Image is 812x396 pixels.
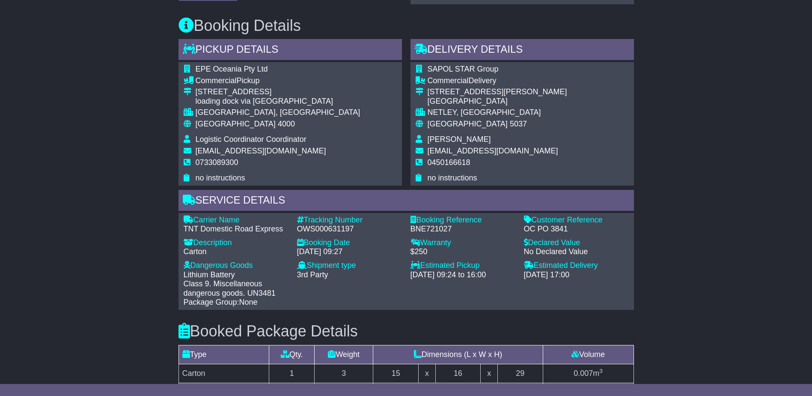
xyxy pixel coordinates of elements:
div: NETLEY, [GEOGRAPHIC_DATA] [428,108,567,117]
span: Logistic Coordinator Coordinator [196,135,306,144]
div: Tracking Number [297,216,402,225]
div: Carrier Name [184,216,289,225]
td: Dimensions (L x W x H) [373,345,543,364]
div: Pickup Details [178,39,402,62]
span: 3rd Party [297,270,328,279]
span: no instructions [428,174,477,182]
span: Lithium Battery [184,270,235,279]
span: Commercial [196,76,237,85]
span: UN3481 [247,289,276,297]
div: TNT Domestic Road Express [184,225,289,234]
span: 0450166618 [428,158,470,167]
span: 0.007 [574,369,593,378]
div: No Declared Value [524,247,629,257]
div: Warranty [410,238,515,248]
td: 29 [497,364,543,383]
div: Shipment type [297,261,402,270]
div: Carton [184,247,289,257]
span: 4000 [278,120,295,128]
span: [EMAIL_ADDRESS][DOMAIN_NAME] [428,147,558,155]
span: [PERSON_NAME] [428,135,491,144]
div: Description [184,238,289,248]
div: OC PO 3841 [524,225,629,234]
td: Carton [178,364,269,383]
span: SAPOL STAR Group [428,65,499,73]
span: 0733089300 [196,158,238,167]
div: Booking Date [297,238,402,248]
td: 15 [373,364,419,383]
td: x [419,364,435,383]
div: [STREET_ADDRESS][PERSON_NAME] [428,87,567,97]
h3: Booked Package Details [178,323,634,340]
div: [DATE] 17:00 [524,270,629,280]
div: [GEOGRAPHIC_DATA], [GEOGRAPHIC_DATA] [196,108,360,117]
div: Service Details [178,190,634,213]
div: Estimated Delivery [524,261,629,270]
span: Class 9. Miscellaneous dangerous goods. [184,279,262,297]
div: Declared Value [524,238,629,248]
div: Delivery Details [410,39,634,62]
span: EPE Oceania Pty Ltd [196,65,268,73]
div: [STREET_ADDRESS] [196,87,360,97]
div: Pickup [196,76,360,86]
span: [GEOGRAPHIC_DATA] [428,120,508,128]
span: 5037 [510,120,527,128]
span: [GEOGRAPHIC_DATA] [196,120,276,128]
td: 16 [435,364,481,383]
td: Qty. [269,345,315,364]
div: Estimated Pickup [410,261,515,270]
div: $250 [410,247,515,257]
td: Type [178,345,269,364]
div: [DATE] 09:27 [297,247,402,257]
td: 1 [269,364,315,383]
div: [DATE] 09:24 to 16:00 [410,270,515,280]
span: no instructions [196,174,245,182]
div: Delivery [428,76,567,86]
span: Commercial [428,76,469,85]
div: loading dock via [GEOGRAPHIC_DATA] [196,97,360,106]
div: Booking Reference [410,216,515,225]
div: Customer Reference [524,216,629,225]
h3: Booking Details [178,17,634,34]
div: [GEOGRAPHIC_DATA] [428,97,567,106]
td: Weight [315,345,373,364]
span: [EMAIL_ADDRESS][DOMAIN_NAME] [196,147,326,155]
td: 3 [315,364,373,383]
span: None [239,298,258,306]
div: Dangerous Goods [184,261,289,270]
div: Package Group: [184,298,289,307]
td: m [543,364,634,383]
sup: 3 [599,368,603,374]
td: x [481,364,497,383]
td: Volume [543,345,634,364]
div: OWS000631197 [297,225,402,234]
div: BNE721027 [410,225,515,234]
